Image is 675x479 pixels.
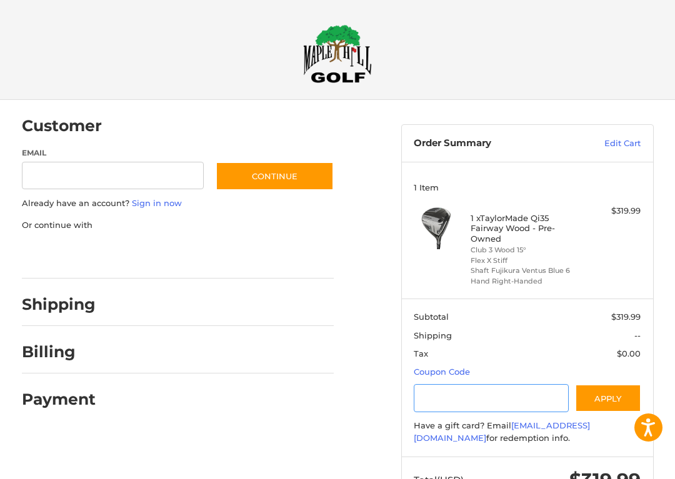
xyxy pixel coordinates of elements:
[22,116,102,136] h2: Customer
[22,197,334,210] p: Already have an account?
[471,265,581,276] li: Shaft Fujikura Ventus Blue 6
[17,244,111,266] iframe: PayPal-paypal
[575,384,641,412] button: Apply
[414,330,452,340] span: Shipping
[414,420,641,444] div: Have a gift card? Email for redemption info.
[216,162,334,190] button: Continue
[22,390,96,409] h2: Payment
[22,295,96,314] h2: Shipping
[471,276,581,287] li: Hand Right-Handed
[303,24,372,83] img: Maple Hill Golf
[471,213,581,244] h4: 1 x TaylorMade Qi35 Fairway Wood - Pre-Owned
[22,219,334,232] p: Or continue with
[22,147,204,159] label: Email
[22,342,95,362] h2: Billing
[414,420,590,443] a: [EMAIL_ADDRESS][DOMAIN_NAME]
[124,244,217,266] iframe: PayPal-paylater
[471,245,581,255] li: Club 3 Wood 15°
[634,330,641,340] span: --
[414,182,641,192] h3: 1 Item
[414,367,470,377] a: Coupon Code
[414,137,568,150] h3: Order Summary
[568,137,641,150] a: Edit Cart
[414,312,449,322] span: Subtotal
[414,348,428,358] span: Tax
[611,312,641,322] span: $319.99
[617,348,641,358] span: $0.00
[584,205,641,217] div: $319.99
[414,384,569,412] input: Gift Certificate or Coupon Code
[132,198,182,208] a: Sign in now
[471,255,581,266] li: Flex X Stiff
